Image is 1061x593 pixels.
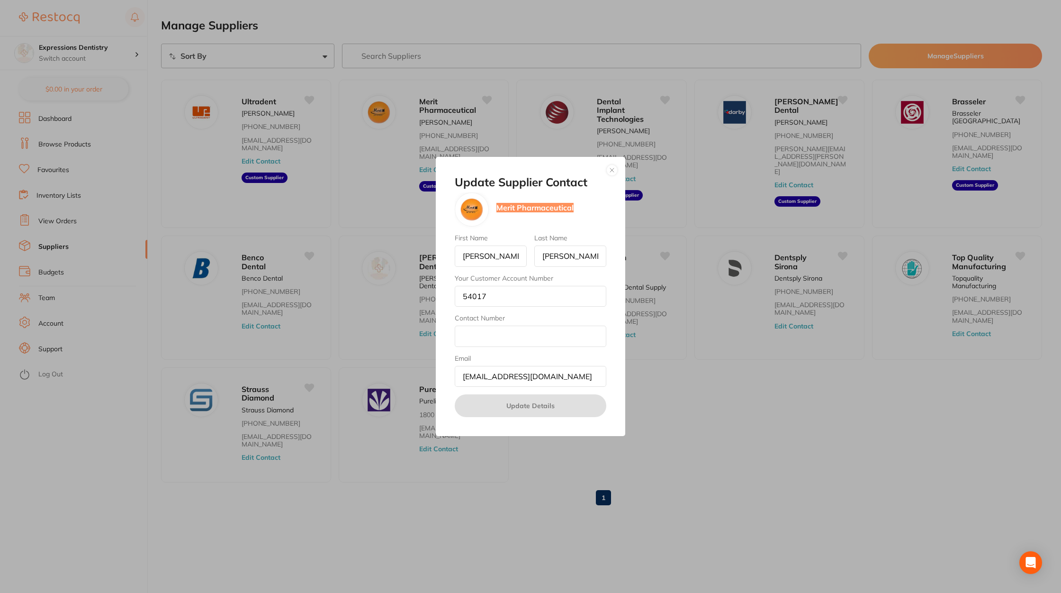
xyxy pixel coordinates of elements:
label: Last Name [534,234,606,242]
label: Contact Number [455,314,606,322]
label: Email [455,355,606,362]
button: Update Details [455,394,606,417]
div: Open Intercom Messenger [1019,551,1042,574]
label: Your Customer Account Number [455,274,606,282]
p: Merit Pharmaceutical [496,203,574,212]
img: Merit Pharmaceutical [460,198,483,221]
h2: Update Supplier Contact [455,176,606,189]
label: First Name [455,234,527,242]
